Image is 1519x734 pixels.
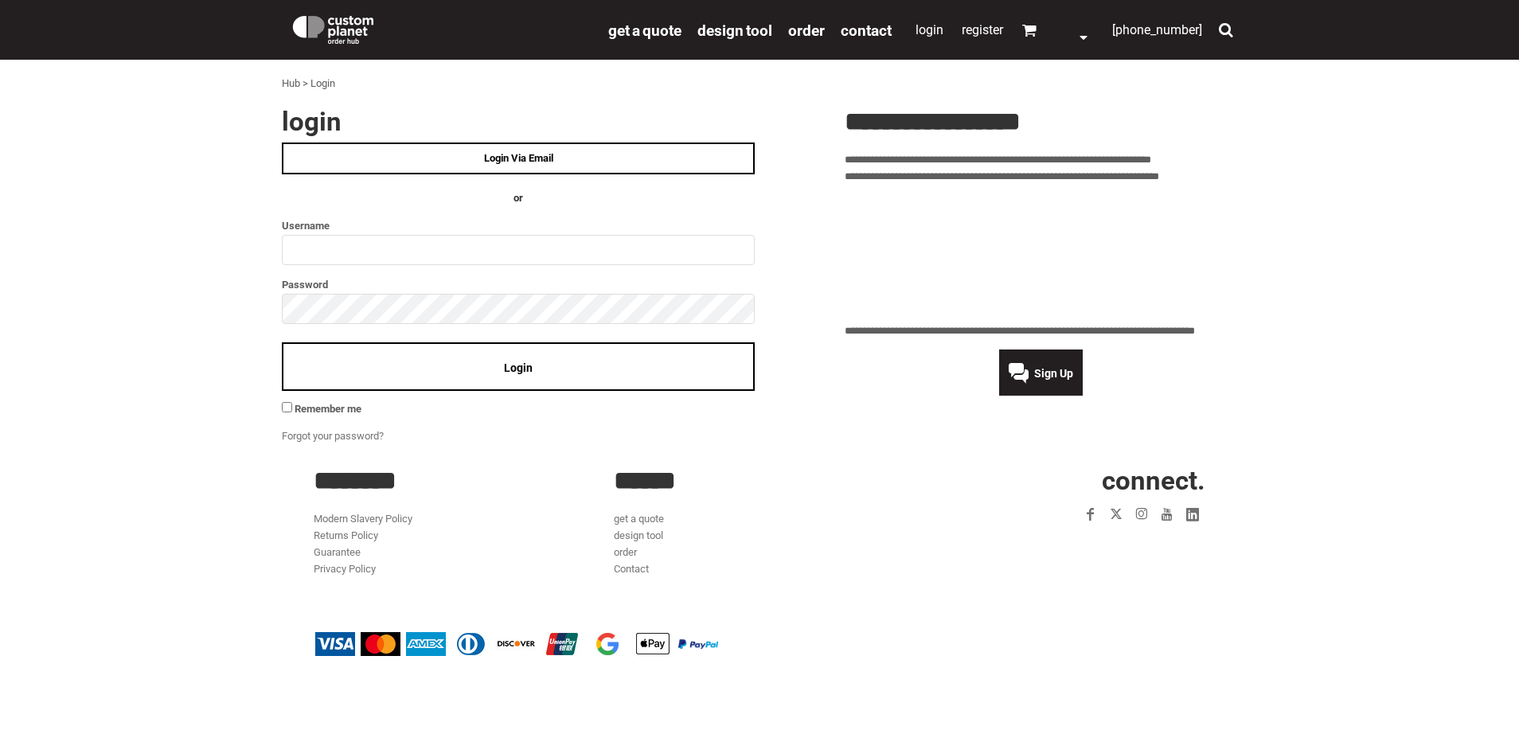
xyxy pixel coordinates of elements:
[788,21,825,40] span: order
[1112,22,1202,37] span: [PHONE_NUMBER]
[406,632,446,656] img: American Express
[841,21,892,40] span: Contact
[314,546,361,558] a: Guarantee
[542,632,582,656] img: China UnionPay
[915,467,1205,494] h2: CONNECT.
[295,403,361,415] span: Remember me
[497,632,537,656] img: Discover
[588,632,627,656] img: Google Pay
[282,108,755,135] h2: Login
[314,513,412,525] a: Modern Slavery Policy
[962,22,1003,37] a: Register
[614,513,664,525] a: get a quote
[282,143,755,174] a: Login Via Email
[788,21,825,39] a: order
[633,632,673,656] img: Apple Pay
[608,21,681,39] a: get a quote
[361,632,400,656] img: Mastercard
[916,22,943,37] a: Login
[282,402,292,412] input: Remember me
[290,12,377,44] img: Custom Planet
[1034,367,1073,380] span: Sign Up
[678,639,718,649] img: PayPal
[314,529,378,541] a: Returns Policy
[282,4,600,52] a: Custom Planet
[697,21,772,40] span: design tool
[841,21,892,39] a: Contact
[282,77,300,89] a: Hub
[303,76,308,92] div: >
[697,21,772,39] a: design tool
[282,275,755,294] label: Password
[282,430,384,442] a: Forgot your password?
[282,217,755,235] label: Username
[315,632,355,656] img: Visa
[314,563,376,575] a: Privacy Policy
[608,21,681,40] span: get a quote
[614,529,663,541] a: design tool
[282,190,755,207] h4: OR
[614,546,637,558] a: order
[986,537,1205,556] iframe: Customer reviews powered by Trustpilot
[310,76,335,92] div: Login
[614,563,649,575] a: Contact
[845,194,1237,314] iframe: Customer reviews powered by Trustpilot
[484,152,553,164] span: Login Via Email
[451,632,491,656] img: Diners Club
[504,361,533,374] span: Login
